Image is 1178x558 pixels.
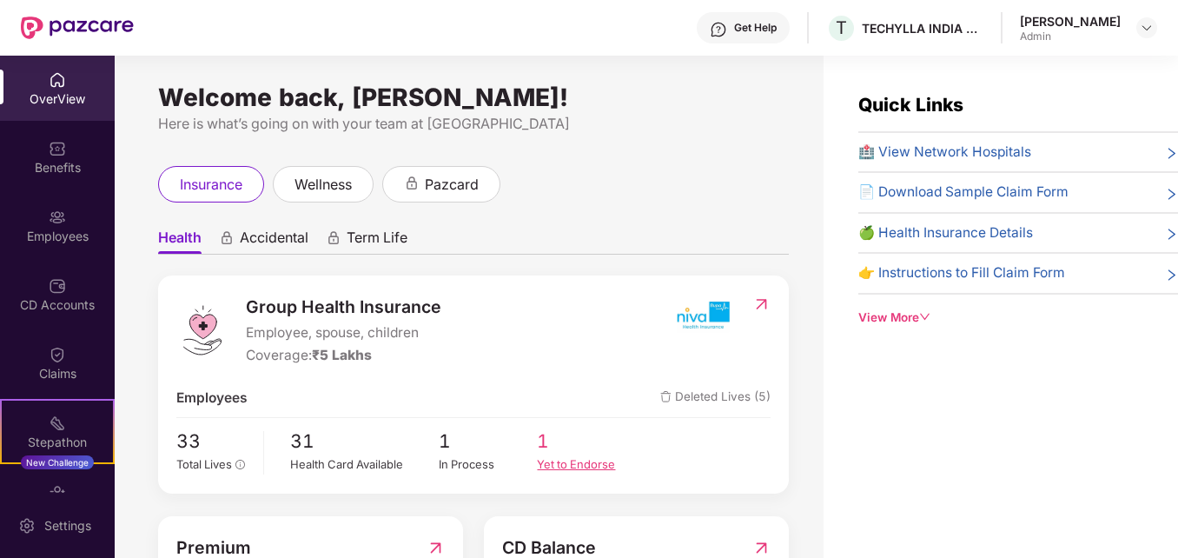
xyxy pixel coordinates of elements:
[49,346,66,363] img: svg+xml;base64,PHN2ZyBpZD0iQ2xhaW0iIHhtbG5zPSJodHRwOi8vd3d3LnczLm9yZy8yMDAwL3N2ZyIgd2lkdGg9IjIwIi...
[246,294,441,321] span: Group Health Insurance
[49,415,66,432] img: svg+xml;base64,PHN2ZyB4bWxucz0iaHR0cDovL3d3dy53My5vcmcvMjAwMC9zdmciIHdpZHRoPSIyMSIgaGVpZ2h0PSIyMC...
[49,71,66,89] img: svg+xml;base64,PHN2ZyBpZD0iSG9tZSIgeG1sbnM9Imh0dHA6Ly93d3cudzMub3JnLzIwMDAvc3ZnIiB3aWR0aD0iMjAiIG...
[21,17,134,39] img: New Pazcare Logo
[858,262,1065,283] span: 👉 Instructions to Fill Claim Form
[49,209,66,226] img: svg+xml;base64,PHN2ZyBpZD0iRW1wbG95ZWVzIiB4bWxucz0iaHR0cDovL3d3dy53My5vcmcvMjAwMC9zdmciIHdpZHRoPS...
[312,347,372,363] span: ₹5 Lakhs
[1140,21,1154,35] img: svg+xml;base64,PHN2ZyBpZD0iRHJvcGRvd24tMzJ4MzIiIHhtbG5zPSJodHRwOi8vd3d3LnczLm9yZy8yMDAwL3N2ZyIgd2...
[710,21,727,38] img: svg+xml;base64,PHN2ZyBpZD0iSGVscC0zMngzMiIgeG1sbnM9Imh0dHA6Ly93d3cudzMub3JnLzIwMDAvc3ZnIiB3aWR0aD...
[734,21,777,35] div: Get Help
[49,277,66,295] img: svg+xml;base64,PHN2ZyBpZD0iQ0RfQWNjb3VudHMiIGRhdGEtbmFtZT0iQ0QgQWNjb3VudHMiIHhtbG5zPSJodHRwOi8vd3...
[176,388,248,409] span: Employees
[858,142,1031,163] span: 🏥 View Network Hospitals
[537,427,636,455] span: 1
[537,455,636,473] div: Yet to Endorse
[18,517,36,535] img: svg+xml;base64,PHN2ZyBpZD0iU2V0dGluZy0yMHgyMCIgeG1sbnM9Imh0dHA6Ly93d3cudzMub3JnLzIwMDAvc3ZnIiB3aW...
[21,455,94,469] div: New Challenge
[246,322,441,343] span: Employee, spouse, children
[39,517,96,535] div: Settings
[439,455,538,473] div: In Process
[326,230,341,246] div: animation
[176,304,228,356] img: logo
[176,427,250,455] span: 33
[660,391,672,402] img: deleteIcon
[752,296,771,313] img: RedirectIcon
[176,457,232,471] span: Total Lives
[290,427,439,455] span: 31
[919,311,931,323] span: down
[858,94,963,116] span: Quick Links
[858,309,1178,327] div: View More
[219,230,235,246] div: animation
[158,90,789,104] div: Welcome back, [PERSON_NAME]!
[294,174,352,196] span: wellness
[290,455,439,473] div: Health Card Available
[858,182,1069,203] span: 📄 Download Sample Claim Form
[660,388,771,409] span: Deleted Lives (5)
[425,174,479,196] span: pazcard
[862,20,983,37] div: TECHYLLA INDIA PRIVATE LIMITED
[2,434,113,451] div: Stepathon
[235,460,246,470] span: info-circle
[347,229,407,254] span: Term Life
[158,229,202,254] span: Health
[240,229,308,254] span: Accidental
[49,483,66,501] img: svg+xml;base64,PHN2ZyBpZD0iRW5kb3JzZW1lbnRzIiB4bWxucz0iaHR0cDovL3d3dy53My5vcmcvMjAwMC9zdmciIHdpZH...
[180,174,242,196] span: insurance
[404,176,420,191] div: animation
[1020,30,1121,43] div: Admin
[1020,13,1121,30] div: [PERSON_NAME]
[158,113,789,135] div: Here is what’s going on with your team at [GEOGRAPHIC_DATA]
[836,17,847,38] span: T
[49,140,66,157] img: svg+xml;base64,PHN2ZyBpZD0iQmVuZWZpdHMiIHhtbG5zPSJodHRwOi8vd3d3LnczLm9yZy8yMDAwL3N2ZyIgd2lkdGg9Ij...
[439,427,538,455] span: 1
[858,223,1033,243] span: 🍏 Health Insurance Details
[670,294,735,337] img: insurerIcon
[246,345,441,366] div: Coverage:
